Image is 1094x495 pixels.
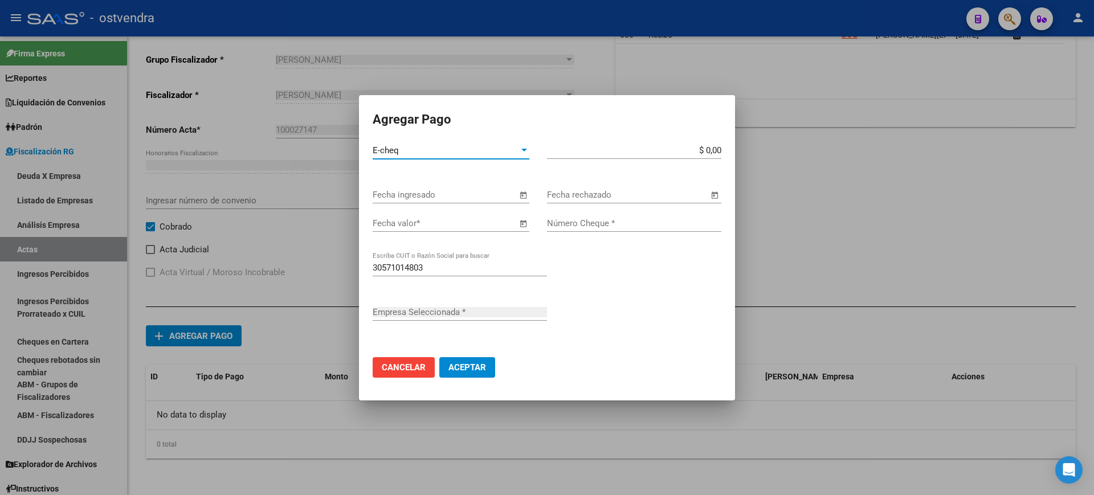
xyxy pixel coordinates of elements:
[373,357,435,378] button: Cancelar
[382,362,426,373] span: Cancelar
[517,189,530,202] button: Open calendar
[709,189,722,202] button: Open calendar
[373,145,399,156] span: E-cheq
[1055,456,1083,484] div: Open Intercom Messenger
[448,362,486,373] span: Aceptar
[517,217,530,230] button: Open calendar
[373,109,721,130] h2: Agregar Pago
[439,357,495,378] button: Aceptar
